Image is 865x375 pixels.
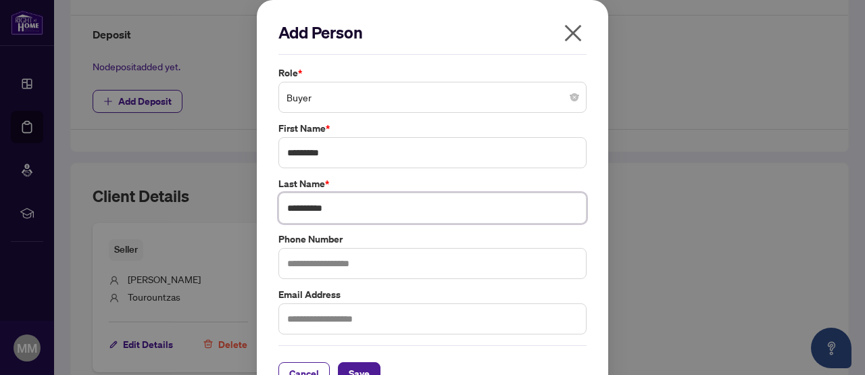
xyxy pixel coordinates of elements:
h2: Add Person [278,22,587,43]
label: Last Name [278,176,587,191]
span: close-circle [570,93,578,101]
span: Buyer [287,84,578,110]
label: Role [278,66,587,80]
label: First Name [278,121,587,136]
label: Email Address [278,287,587,302]
label: Phone Number [278,232,587,247]
span: close [562,22,584,44]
